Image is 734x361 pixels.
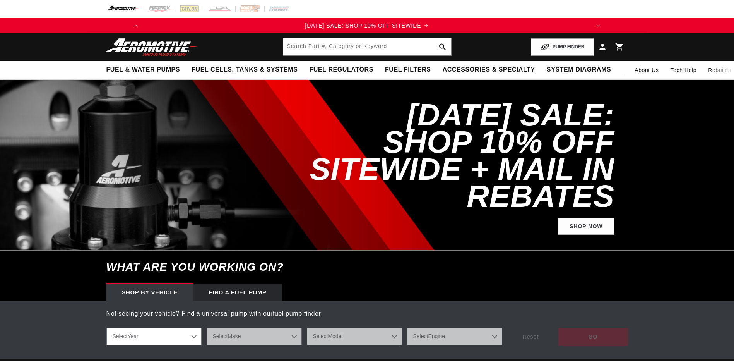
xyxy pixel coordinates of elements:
span: Fuel Regulators [309,66,373,74]
summary: Fuel & Water Pumps [101,61,186,79]
span: Rebuilds [708,66,731,74]
summary: Accessories & Specialty [437,61,541,79]
a: Shop Now [558,218,614,235]
button: Translation missing: en.sections.announcements.previous_announcement [128,18,144,33]
img: Aeromotive [103,38,200,56]
button: PUMP FINDER [531,38,594,56]
summary: Fuel Filters [379,61,437,79]
p: Not seeing your vehicle? Find a universal pump with our [106,309,628,319]
a: [DATE] SALE: SHOP 10% OFF SITEWIDE [144,21,590,30]
a: fuel pump finder [273,310,321,317]
div: Find a Fuel Pump [193,284,282,301]
span: About Us [635,67,659,73]
div: Announcement [144,21,590,30]
summary: Fuel Cells, Tanks & Systems [186,61,303,79]
select: Model [307,328,402,345]
summary: Tech Help [665,61,703,79]
button: Translation missing: en.sections.announcements.next_announcement [590,18,606,33]
a: About Us [629,61,664,79]
span: Accessories & Specialty [443,66,535,74]
input: Search by Part Number, Category or Keyword [283,38,451,55]
div: Shop by vehicle [106,284,193,301]
summary: Fuel Regulators [303,61,379,79]
span: Fuel & Water Pumps [106,66,180,74]
span: Fuel Cells, Tanks & Systems [192,66,298,74]
h2: [DATE] SALE: SHOP 10% OFF SITEWIDE + MAIL IN REBATES [284,101,614,210]
slideshow-component: Translation missing: en.sections.announcements.announcement_bar [87,18,647,33]
summary: System Diagrams [541,61,617,79]
button: search button [434,38,451,55]
select: Year [106,328,202,345]
span: Fuel Filters [385,66,431,74]
select: Make [207,328,302,345]
select: Engine [407,328,502,345]
span: Tech Help [671,66,697,74]
span: System Diagrams [547,66,611,74]
div: 1 of 3 [144,21,590,30]
h6: What are you working on? [87,251,647,284]
span: [DATE] SALE: SHOP 10% OFF SITEWIDE [305,22,421,29]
